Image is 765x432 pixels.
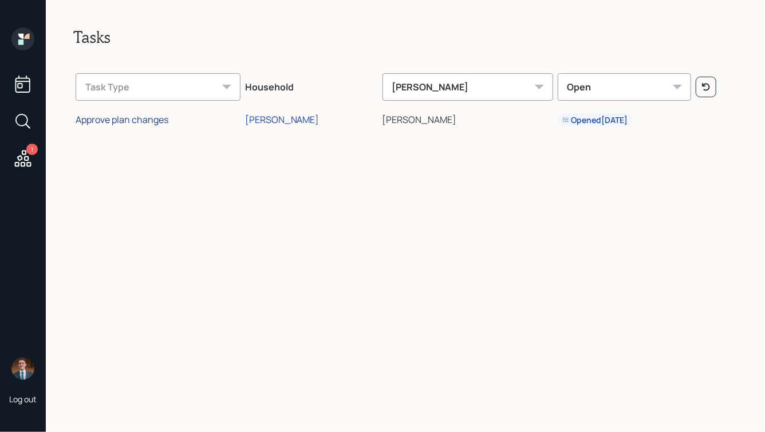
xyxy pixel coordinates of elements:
td: [PERSON_NAME] [380,105,555,132]
div: Log out [9,394,37,405]
th: Household [243,65,380,105]
div: Open [558,73,692,101]
div: Task Type [76,73,240,101]
div: Opened [DATE] [562,114,628,126]
div: [PERSON_NAME] [245,113,320,126]
h2: Tasks [73,27,738,47]
div: Approve plan changes [76,113,168,126]
div: 1 [26,144,38,155]
img: hunter_neumayer.jpg [11,357,34,380]
div: [PERSON_NAME] [382,73,553,101]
